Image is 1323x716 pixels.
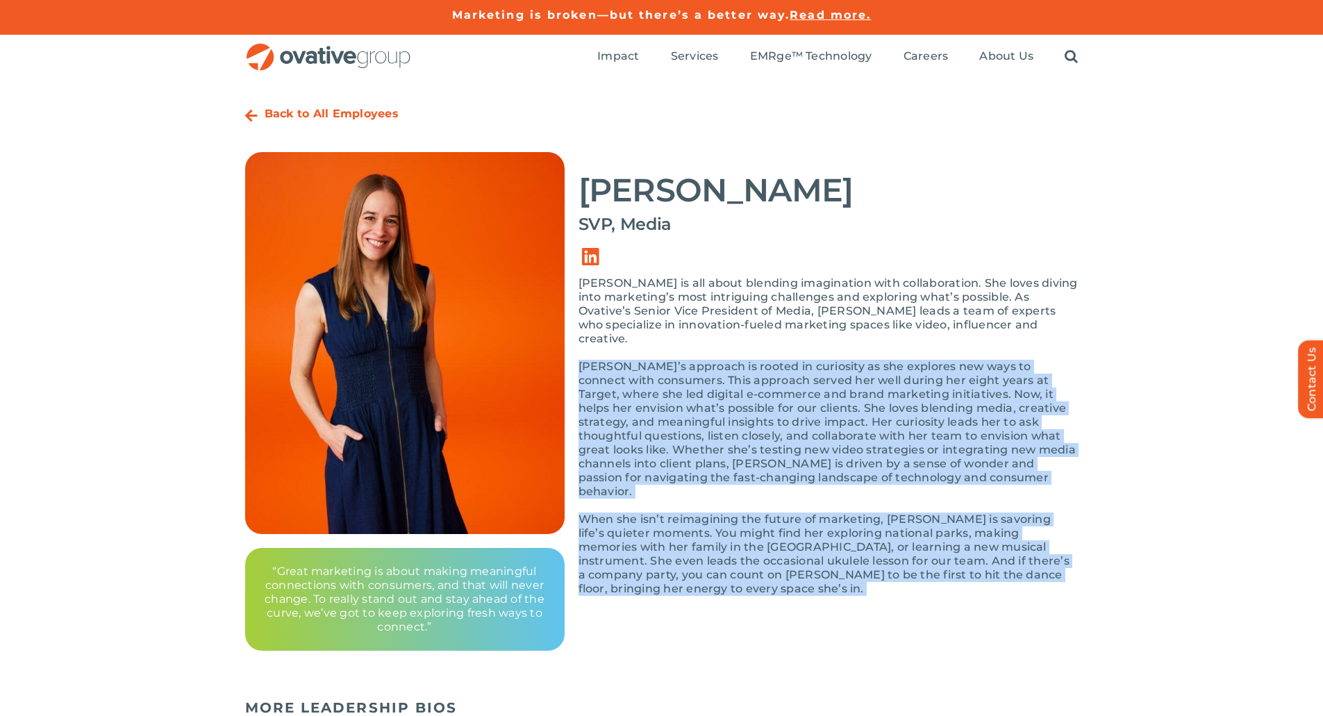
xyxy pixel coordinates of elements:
[265,107,399,120] a: Back to All Employees
[245,152,565,534] img: Bio – Di
[671,49,719,63] span: Services
[1065,49,1078,65] a: Search
[597,35,1078,79] nav: Menu
[579,173,1079,208] h2: [PERSON_NAME]
[579,360,1079,499] p: [PERSON_NAME]’s approach is rooted in curiosity as she explores new ways to connect with consumer...
[597,49,639,63] span: Impact
[790,8,871,22] a: Read more.
[750,49,872,65] a: EMRge™ Technology
[904,49,949,63] span: Careers
[979,49,1033,63] span: About Us
[579,513,1079,596] p: When she isn’t reimagining the future of marketing, [PERSON_NAME] is savoring life’s quieter mome...
[750,49,872,63] span: EMRge™ Technology
[579,276,1079,346] p: [PERSON_NAME] is all about blending imagination with collaboration. She loves diving into marketi...
[245,109,258,123] a: Link to https://ovative.com/about-us/people/
[262,565,548,634] p: “Great marketing is about making meaningful connections with consumers, and that will never chang...
[572,238,610,276] a: Link to https://www.linkedin.com/in/dianne-anderson-6616842/
[579,215,1079,234] h4: SVP, Media
[904,49,949,65] a: Careers
[245,42,412,55] a: OG_Full_horizontal_RGB
[597,49,639,65] a: Impact
[245,699,1079,716] h5: MORE LEADERSHIP BIOS
[671,49,719,65] a: Services
[979,49,1033,65] a: About Us
[452,8,790,22] a: Marketing is broken—but there’s a better way.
